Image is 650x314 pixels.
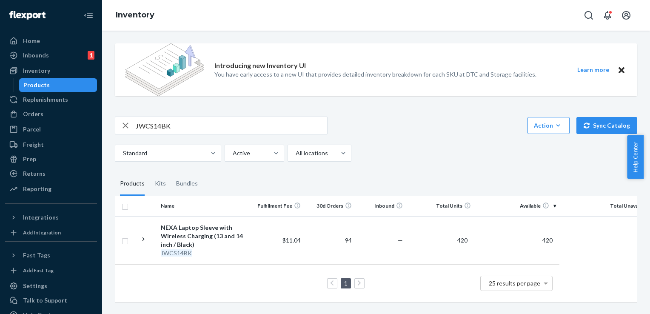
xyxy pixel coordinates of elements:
[355,196,406,216] th: Inbound
[253,196,304,216] th: Fulfillment Fee
[295,149,296,157] input: All locations
[161,223,250,249] div: NEXA Laptop Sleeve with Wireless Charging (13 and 14 inch / Black)
[282,237,301,244] span: $11.04
[122,149,123,157] input: Standard
[599,7,616,24] button: Open notifications
[618,7,635,24] button: Open account menu
[576,117,637,134] button: Sync Catalog
[5,107,97,121] a: Orders
[23,267,54,274] div: Add Fast Tag
[304,216,355,264] td: 94
[23,81,50,89] div: Products
[5,123,97,136] a: Parcel
[572,65,614,75] button: Learn more
[5,152,97,166] a: Prep
[23,282,47,290] div: Settings
[23,140,44,149] div: Freight
[80,7,97,24] button: Close Navigation
[5,279,97,293] a: Settings
[23,66,50,75] div: Inventory
[23,229,61,236] div: Add Integration
[5,228,97,238] a: Add Integration
[539,237,556,244] span: 420
[5,64,97,77] a: Inventory
[5,34,97,48] a: Home
[534,121,563,130] div: Action
[580,7,597,24] button: Open Search Box
[125,43,204,96] img: new-reports-banner-icon.82668bd98b6a51aee86340f2a7b77ae3.png
[23,155,36,163] div: Prep
[120,172,145,196] div: Products
[23,185,51,193] div: Reporting
[214,61,306,71] p: Introducing new Inventory UI
[23,125,41,134] div: Parcel
[23,110,43,118] div: Orders
[616,65,627,75] button: Close
[5,211,97,224] button: Integrations
[5,182,97,196] a: Reporting
[88,51,94,60] div: 1
[116,10,154,20] a: Inventory
[109,3,161,28] ol: breadcrumbs
[136,117,327,134] input: Search inventory by name or sku
[214,70,536,79] p: You have early access to a new UI that provides detailed inventory breakdown for each SKU at DTC ...
[5,248,97,262] button: Fast Tags
[9,11,46,20] img: Flexport logo
[23,37,40,45] div: Home
[5,138,97,151] a: Freight
[5,265,97,276] a: Add Fast Tag
[304,196,355,216] th: 30d Orders
[23,296,67,305] div: Talk to Support
[406,196,474,216] th: Total Units
[19,78,97,92] a: Products
[161,249,192,257] em: JWCS14BK
[23,51,49,60] div: Inbounds
[23,213,59,222] div: Integrations
[5,49,97,62] a: Inbounds1
[23,251,50,260] div: Fast Tags
[176,172,198,196] div: Bundles
[5,167,97,180] a: Returns
[232,149,233,157] input: Active
[155,172,166,196] div: Kits
[5,294,97,307] a: Talk to Support
[23,169,46,178] div: Returns
[342,280,349,287] a: Page 1 is your current page
[627,135,644,179] button: Help Center
[157,196,253,216] th: Name
[454,237,471,244] span: 420
[527,117,570,134] button: Action
[5,93,97,106] a: Replenishments
[489,280,540,287] span: 25 results per page
[23,95,68,104] div: Replenishments
[398,237,403,244] span: —
[474,196,559,216] th: Available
